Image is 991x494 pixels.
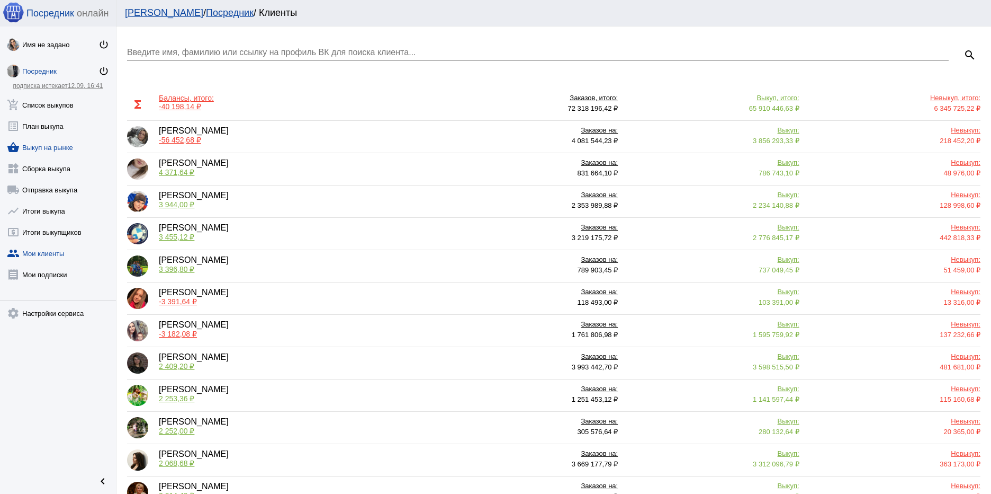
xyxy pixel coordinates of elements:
[810,223,980,234] div: Невыкуп:
[159,459,194,467] span: 2 068,68 ₽
[940,395,980,403] span: 115 160,68 ₽
[572,363,618,371] span: 3 993 442,70 ₽
[578,169,618,177] span: 831 664,10 ₽
[7,120,20,133] mat-icon: list_alt
[753,363,799,371] span: 3 598 515,50 ₽
[7,99,20,111] mat-icon: add_shopping_cart
[628,158,799,169] div: Выкуп:
[567,104,618,112] span: 72 318 196,42 ₽
[753,331,799,339] span: 1 595 759,92 ₽
[447,126,618,137] div: Заказов на:
[810,126,980,137] div: Невыкуп:
[159,168,194,177] span: 4 371,64 ₽
[759,169,799,177] span: 786 743,10 ₽
[98,66,109,76] mat-icon: power_settings_new
[127,255,148,277] img: ME8D6ZOYouB9Sp6yDnGcOLPcvkVgnMgPWJ6QOizfcWuP7Jk_ZA4sFRWeCrElxkLzr7MU5fOWjrhHDU1OpLgjMR5V.jpg
[127,126,148,147] img: t-FbLx5i568lflkWs-EE-PQr2P-b679V0qQ76GdOuFGp3_ZB1mQnIrlK34BBxRNagOW9vDEikXwf7iKd44r21T0V.jpg
[98,39,109,50] mat-icon: power_settings_new
[159,233,194,241] span: 3 455,12 ₽
[7,38,20,51] img: s3NfS9EFoIlsu3J8UNDHgJwzmn6WiTD8U1bXUdxOToFySjflkCBBOVL20Z1KOmqHZbw9EvBm.jpg
[447,417,618,428] div: Заказов на:
[810,288,980,298] div: Невыкуп:
[447,94,618,104] div: Заказов, итого:
[810,320,980,331] div: Невыкуп:
[578,298,618,306] span: 118 493,00 ₽
[7,205,20,217] mat-icon: show_chart
[7,162,20,175] mat-icon: widgets
[7,65,20,77] img: 3csRknZHdsk.jpg
[125,7,203,18] a: [PERSON_NAME]
[159,255,229,277] div: [PERSON_NAME]
[759,428,799,436] span: 280 132,64 ₽
[963,49,976,61] mat-icon: search
[628,417,799,428] div: Выкуп:
[7,268,20,281] mat-icon: receipt
[628,223,799,234] div: Выкуп:
[127,158,148,180] img: EE2SHauds9o2I6OyKTBczkLok_in24ff2JAPyUQE-lQixtiP9RhSCLoRs-YaatzOc5e1a08trirXHCFjxbkTcJ4D.jpg
[572,201,618,209] span: 2 353 989,88 ₽
[159,417,229,438] div: [PERSON_NAME]
[810,158,980,169] div: Невыкуп:
[628,255,799,266] div: Выкуп:
[940,234,980,242] span: 442 818,33 ₽
[3,2,24,23] img: apple-icon-60x60.png
[159,200,194,209] span: 3 944,00 ₽
[127,288,148,309] img: uFHBa6qcnWhI595Zmyw0MuXbYdCRYL9mpnBbzKORXjdy6MgdyhhD-ysFfSfW8CvWfF4mxcl2zDF0v1s96BCGm1jd.jpg
[753,201,799,209] span: 2 234 140,88 ₽
[628,126,799,137] div: Выкуп:
[759,266,799,274] span: 737 049,45 ₽
[628,320,799,331] div: Выкуп:
[159,158,229,180] div: [PERSON_NAME]
[447,449,618,460] div: Заказов на:
[940,137,980,145] span: 218 452,20 ₽
[810,94,980,104] div: Невыкуп, итого:
[96,475,109,488] mat-icon: chevron_left
[127,223,148,244] img: vrKNsuEjEemX9dV0ukxC9iwpmXvngS5RUczJczXVk8e3qOHA0O91PrxiLqsobwzk6BuijzdR.jpg
[944,169,980,177] span: 48 976,00 ₽
[127,417,148,438] img: nLOghB0Qlk-fzcKec0r4AZQfdfTCYP1n8TYklM1kCgxFjqN84WRe06drcGvlcqf25QwVqB84w6F26BKkKjYsDFu2.jpg
[68,82,103,90] span: 12.09, 16:41
[578,428,618,436] span: 305 576,64 ₽
[572,137,618,145] span: 4 081 544,23 ₽
[7,141,20,154] mat-icon: shopping_basket
[447,385,618,395] div: Заказов на:
[749,104,799,112] span: 65 910 446,63 ₽
[628,288,799,298] div: Выкуп:
[7,307,20,320] mat-icon: settings
[127,449,148,471] img: oyxtU2ii8vhI8D3A_2a0M-6LQbX5y40wjbZbtu8Yoa10RPkAVaEc3-S4JxvZaF7jmlJawWI8pekY15CZKVPTk5Z4.jpg
[753,460,799,468] span: 3 312 096,79 ₽
[127,94,148,115] mat-icon: functions
[26,8,74,19] span: Посредник
[159,385,229,406] div: [PERSON_NAME]
[159,427,194,435] span: 2 252,00 ₽
[759,298,799,306] span: 103 391,00 ₽
[628,482,799,492] div: Выкуп:
[628,191,799,201] div: Выкуп:
[159,288,229,309] div: [PERSON_NAME]
[22,41,98,49] div: Имя не задано
[159,320,229,341] div: [PERSON_NAME]
[125,7,972,19] div: / / Клиенты
[447,223,618,234] div: Заказов на:
[159,265,194,274] span: 3 396,80 ₽
[753,137,799,145] span: 3 856 293,33 ₽
[159,102,201,111] span: -40 198,14 ₽
[447,482,618,492] div: Заказов на:
[447,320,618,331] div: Заказов на:
[447,158,618,169] div: Заказов на:
[159,394,194,403] span: 2 253,36 ₽
[628,94,799,104] div: Выкуп, итого:
[159,126,229,147] div: [PERSON_NAME]
[944,428,980,436] span: 20 365,00 ₽
[810,255,980,266] div: Невыкуп:
[159,362,194,371] span: 2 409,20 ₽
[127,385,148,406] img: 5fL6miWx0AAKAI5JKfEKi0HbQ_CndZP5FkMEk7eeFAAgTV-ufiSEB0Za_tRD-epEp05Bp8hfNEL0jlbu_B-g55xe.jpg
[810,449,980,460] div: Невыкуп:
[572,234,618,242] span: 3 219 175,72 ₽
[127,48,949,57] input: Введите имя, фамилию или ссылку на профиль ВК для поиска клиента...
[159,330,197,338] span: -3 182,08 ₽
[159,449,229,471] div: [PERSON_NAME]
[810,385,980,395] div: Невыкуп:
[77,8,109,19] span: онлайн
[940,201,980,209] span: 128 998,60 ₽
